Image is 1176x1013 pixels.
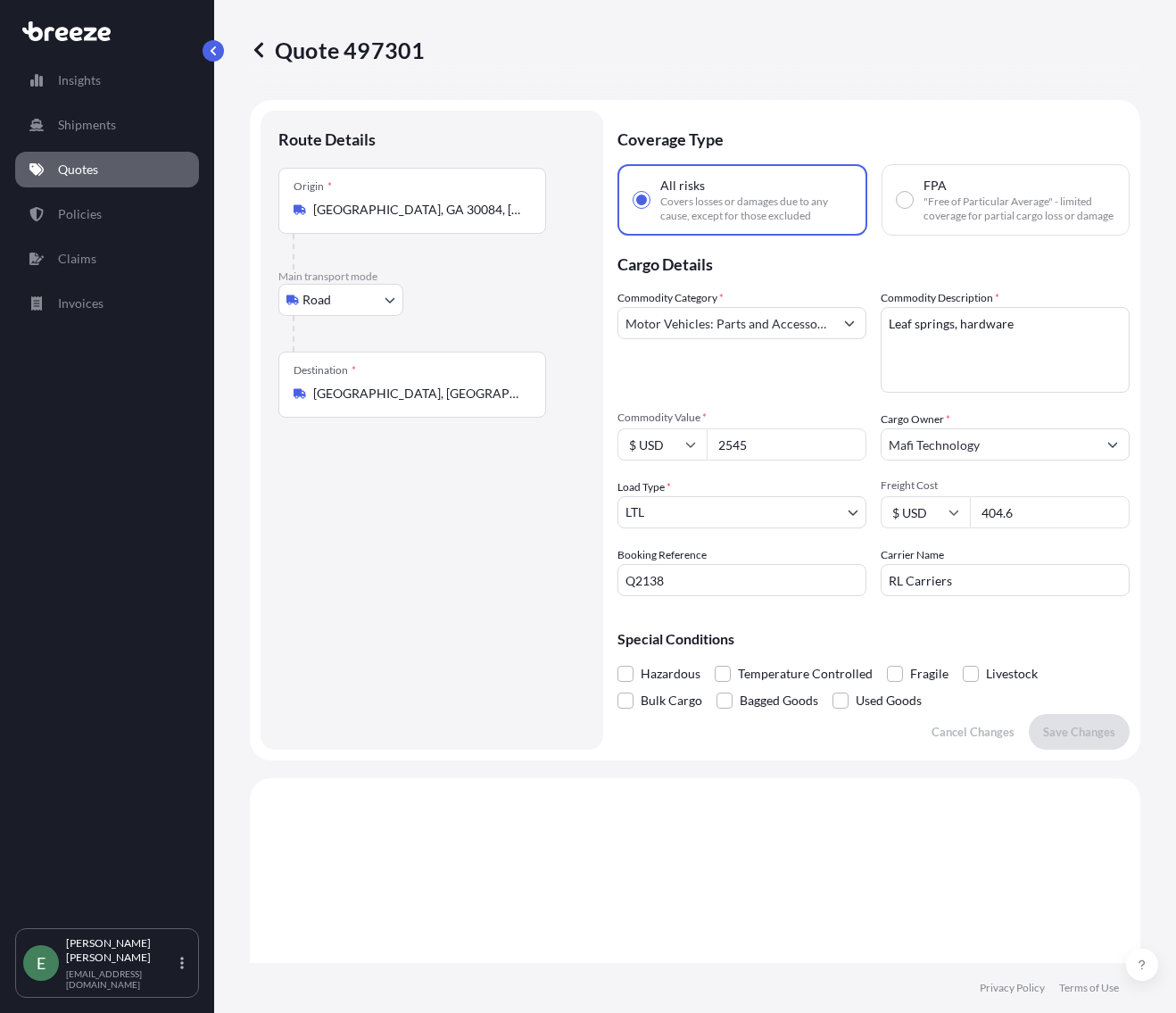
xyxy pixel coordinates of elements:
p: Save Changes [1043,723,1115,741]
a: Privacy Policy [980,981,1045,995]
p: Policies [58,205,102,223]
a: Shipments [15,107,199,143]
a: Insights [15,62,199,98]
span: Covers losses or damages due to any cause, except for those excluded [660,195,851,223]
p: Cargo Details [617,236,1130,289]
button: Cancel Changes [917,714,1029,750]
a: Invoices [15,286,199,321]
label: Commodity Category [617,289,724,307]
input: Your internal reference [617,564,866,596]
span: E [37,954,46,972]
button: Show suggestions [1097,428,1129,461]
p: Cancel Changes [932,723,1015,741]
a: Quotes [15,152,199,187]
p: Special Conditions [617,632,1130,646]
p: Coverage Type [617,111,1130,164]
input: Type amount [707,428,866,461]
span: LTL [625,503,644,521]
label: Booking Reference [617,546,707,564]
p: Invoices [58,295,104,312]
button: Save Changes [1029,714,1130,750]
span: Load Type [617,478,671,496]
a: Policies [15,196,199,232]
span: Bagged Goods [740,687,818,714]
span: Bulk Cargo [641,687,702,714]
p: Claims [58,250,96,268]
input: Destination [313,385,524,403]
p: Route Details [278,129,376,150]
span: Hazardous [641,660,700,687]
input: Full name [882,428,1097,461]
p: Shipments [58,116,116,134]
input: All risksCovers losses or damages due to any cause, except for those excluded [634,192,650,208]
button: LTL [617,496,866,528]
input: Enter name [881,564,1130,596]
input: Enter amount [970,496,1130,528]
span: Fragile [910,660,948,687]
label: Cargo Owner [881,411,950,428]
span: Temperature Controlled [738,660,873,687]
p: [PERSON_NAME] [PERSON_NAME] [66,936,177,965]
button: Select transport [278,284,403,316]
span: Freight Cost [881,478,1130,493]
span: Livestock [986,660,1038,687]
input: Select a commodity type [618,307,833,339]
span: "Free of Particular Average" - limited coverage for partial cargo loss or damage [923,195,1114,223]
p: [EMAIL_ADDRESS][DOMAIN_NAME] [66,968,177,990]
p: Quote 497301 [250,36,425,64]
textarea: Leaf springs, hardware [881,307,1130,393]
input: FPA"Free of Particular Average" - limited coverage for partial cargo loss or damage [897,192,913,208]
span: FPA [923,177,947,195]
p: Quotes [58,161,98,179]
p: Insights [58,71,101,89]
span: Road [302,291,331,309]
a: Terms of Use [1059,981,1119,995]
span: All risks [660,177,705,195]
div: Origin [294,179,332,194]
input: Origin [313,201,524,219]
span: Used Goods [856,687,922,714]
a: Claims [15,241,199,277]
label: Carrier Name [881,546,944,564]
div: Destination [294,363,356,378]
label: Commodity Description [881,289,999,307]
p: Main transport mode [278,270,585,284]
button: Show suggestions [833,307,865,339]
span: Commodity Value [617,411,866,425]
